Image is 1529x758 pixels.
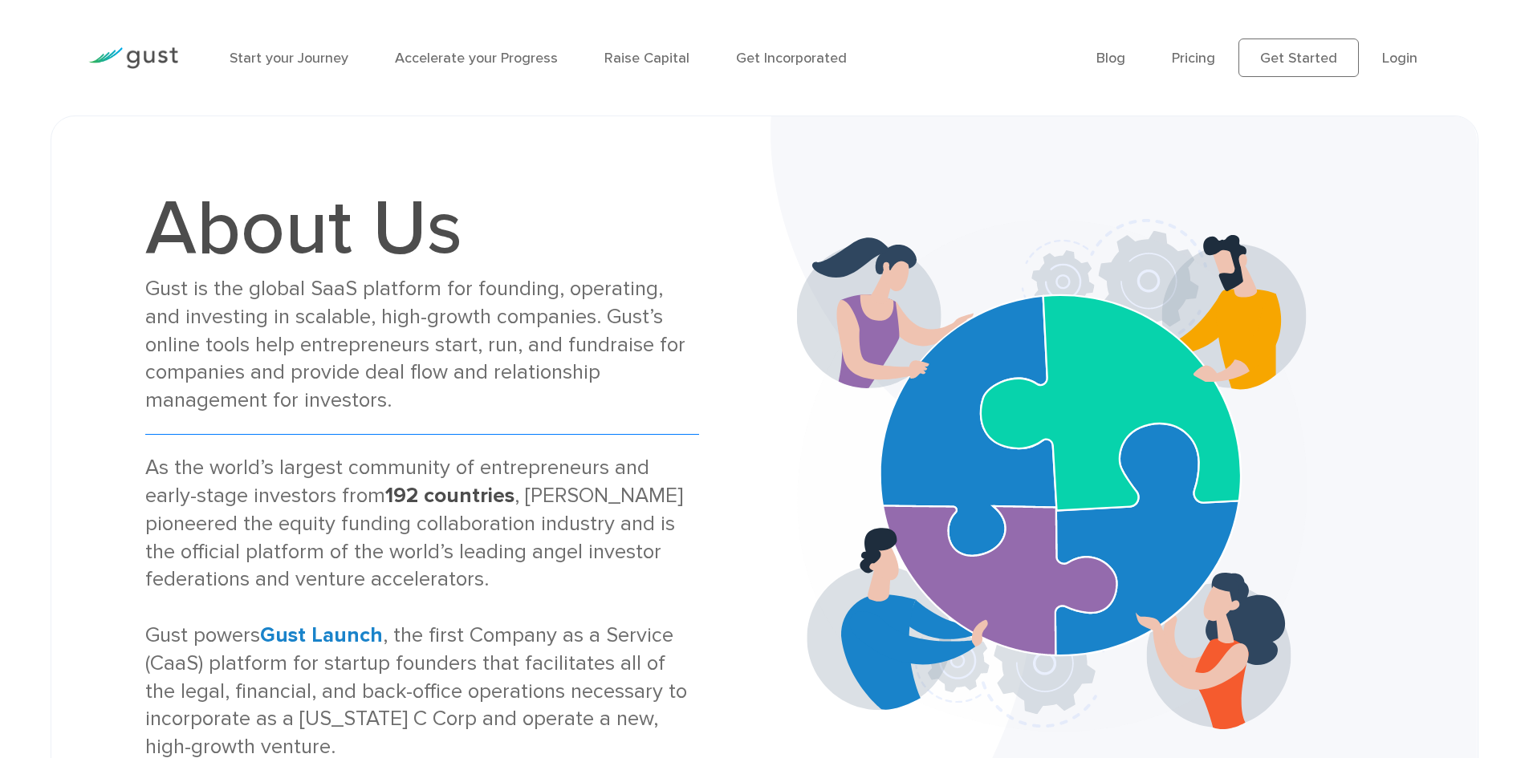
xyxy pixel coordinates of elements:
[1382,50,1417,67] a: Login
[736,50,847,67] a: Get Incorporated
[260,622,383,647] a: Gust Launch
[395,50,558,67] a: Accelerate your Progress
[88,47,178,69] img: Gust Logo
[145,190,699,267] h1: About Us
[385,483,514,508] strong: 192 countries
[604,50,689,67] a: Raise Capital
[1096,50,1125,67] a: Blog
[145,275,699,415] div: Gust is the global SaaS platform for founding, operating, and investing in scalable, high-growth ...
[230,50,348,67] a: Start your Journey
[1238,39,1359,77] a: Get Started
[1172,50,1215,67] a: Pricing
